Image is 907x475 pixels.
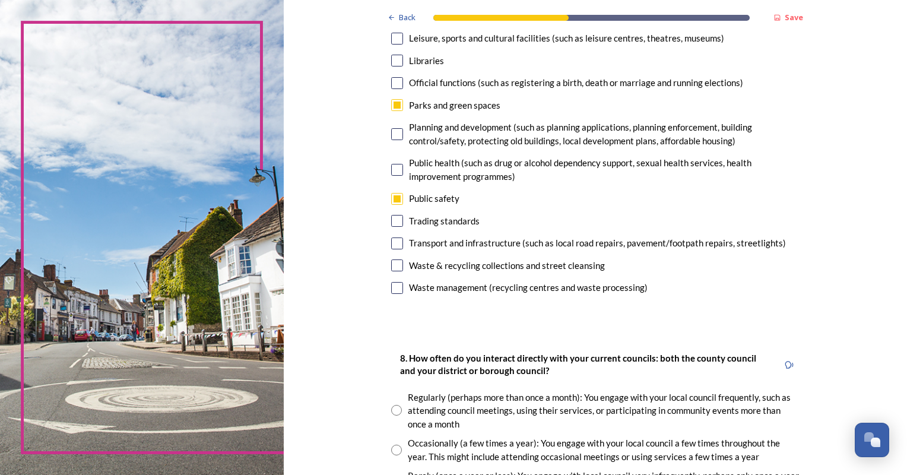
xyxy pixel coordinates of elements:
[785,12,803,23] strong: Save
[409,192,459,205] div: Public safety
[409,76,743,90] div: Official functions (such as registering a birth, death or marriage and running elections)
[409,54,444,68] div: Libraries
[408,436,800,463] div: Occasionally (a few times a year): You engage with your local council a few times throughout the ...
[408,391,800,431] div: Regularly (perhaps more than once a month): You engage with your local council frequently, such a...
[409,236,786,250] div: Transport and infrastructure (such as local road repairs, pavement/footpath repairs, streetlights)
[400,353,758,376] strong: 8. How often do you interact directly with your current councils: both the county council and you...
[409,31,724,45] div: Leisure, sports and cultural facilities (such as leisure centres, theatres, museums)
[399,12,416,23] span: Back
[855,423,889,457] button: Open Chat
[409,156,800,183] div: Public health (such as drug or alcohol dependency support, sexual health services, health improve...
[409,99,500,112] div: Parks and green spaces
[409,121,800,147] div: Planning and development (such as planning applications, planning enforcement, building control/s...
[409,281,648,294] div: Waste management (recycling centres and waste processing)
[409,259,605,273] div: Waste & recycling collections and street cleansing
[409,214,480,228] div: Trading standards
